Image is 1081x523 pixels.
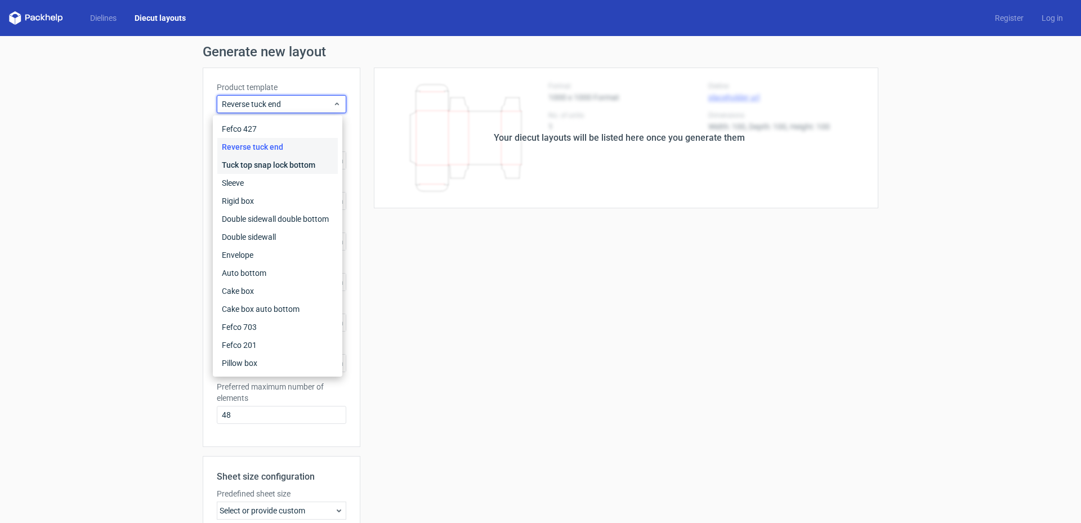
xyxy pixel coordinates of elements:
div: Rigid box [217,192,338,210]
div: Your diecut layouts will be listed here once you generate them [494,131,745,145]
div: Auto bottom [217,264,338,282]
div: Double sidewall [217,228,338,246]
h1: Generate new layout [203,45,878,59]
a: Register [986,12,1033,24]
div: Tuck top snap lock bottom [217,156,338,174]
div: Fefco 201 [217,336,338,354]
div: Select or provide custom [217,502,346,520]
div: Double sidewall double bottom [217,210,338,228]
span: Reverse tuck end [222,99,333,110]
label: Predefined sheet size [217,488,346,499]
div: Pillow box [217,354,338,372]
label: Preferred maximum number of elements [217,381,346,404]
a: Log in [1033,12,1072,24]
div: Fefco 427 [217,120,338,138]
div: Envelope [217,246,338,264]
div: Sleeve [217,174,338,192]
div: Fefco 703 [217,318,338,336]
a: Dielines [81,12,126,24]
div: Cake box auto bottom [217,300,338,318]
div: Cake box [217,282,338,300]
div: Reverse tuck end [217,138,338,156]
label: Product template [217,82,346,93]
h2: Sheet size configuration [217,470,346,484]
a: Diecut layouts [126,12,195,24]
